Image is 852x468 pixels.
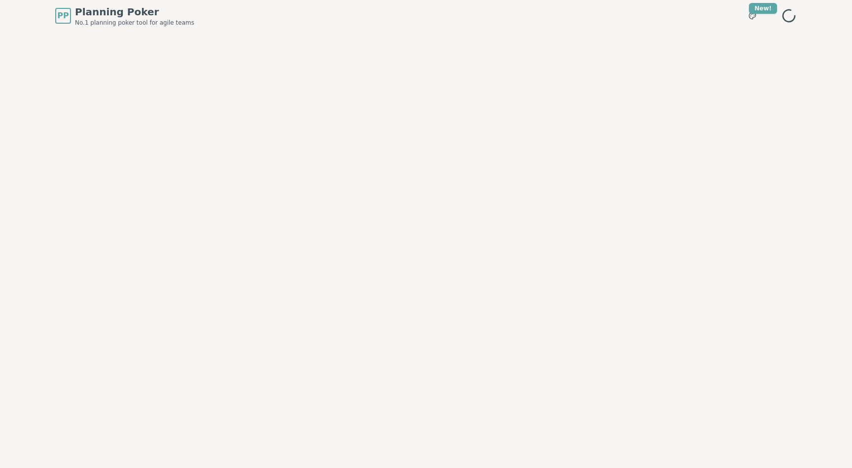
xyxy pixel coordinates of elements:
button: New! [744,7,761,25]
a: PPPlanning PokerNo.1 planning poker tool for agile teams [55,5,194,27]
span: PP [57,10,69,22]
span: No.1 planning poker tool for agile teams [75,19,194,27]
span: Planning Poker [75,5,194,19]
div: New! [749,3,777,14]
